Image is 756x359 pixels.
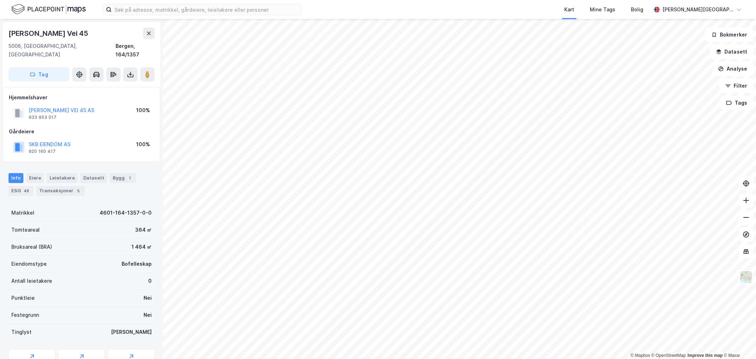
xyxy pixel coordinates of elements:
[29,115,56,120] div: 933 953 017
[111,328,152,336] div: [PERSON_NAME]
[11,209,34,217] div: Matrikkel
[22,187,30,194] div: 48
[144,311,152,319] div: Nei
[9,42,116,59] div: 5006, [GEOGRAPHIC_DATA], [GEOGRAPHIC_DATA]
[126,175,133,182] div: 1
[11,294,35,302] div: Punktleie
[11,260,47,268] div: Eiendomstype
[688,353,723,358] a: Improve this map
[135,226,152,234] div: 364 ㎡
[11,311,39,319] div: Festegrunn
[47,173,78,183] div: Leietakere
[590,5,615,14] div: Mine Tags
[29,149,56,154] div: 920 160 417
[564,5,574,14] div: Kart
[122,260,152,268] div: Bofelleskap
[719,79,753,93] button: Filter
[36,186,85,196] div: Transaksjoner
[9,173,23,183] div: Info
[100,209,152,217] div: 4601-164-1357-0-0
[9,127,154,136] div: Gårdeiere
[631,353,650,358] a: Mapbox
[75,187,82,194] div: 5
[651,353,686,358] a: OpenStreetMap
[116,42,155,59] div: Bergen, 164/1357
[712,62,753,76] button: Analyse
[136,140,150,149] div: 100%
[720,96,753,110] button: Tags
[11,328,32,336] div: Tinglyst
[110,173,136,183] div: Bygg
[11,226,40,234] div: Tomteareal
[739,270,753,284] img: Z
[11,3,86,16] img: logo.f888ab2527a4732fd821a326f86c7f29.svg
[9,93,154,102] div: Hjemmelshaver
[131,243,152,251] div: 1 464 ㎡
[9,67,69,82] button: Tag
[26,173,44,183] div: Eiere
[136,106,150,115] div: 100%
[710,45,753,59] button: Datasett
[631,5,643,14] div: Bolig
[705,28,753,42] button: Bokmerker
[144,294,152,302] div: Nei
[9,28,90,39] div: [PERSON_NAME] Vei 45
[9,186,33,196] div: ESG
[80,173,107,183] div: Datasett
[721,325,756,359] iframe: Chat Widget
[112,4,301,15] input: Søk på adresse, matrikkel, gårdeiere, leietakere eller personer
[11,243,52,251] div: Bruksareal (BRA)
[662,5,733,14] div: [PERSON_NAME][GEOGRAPHIC_DATA]
[148,277,152,285] div: 0
[11,277,52,285] div: Antall leietakere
